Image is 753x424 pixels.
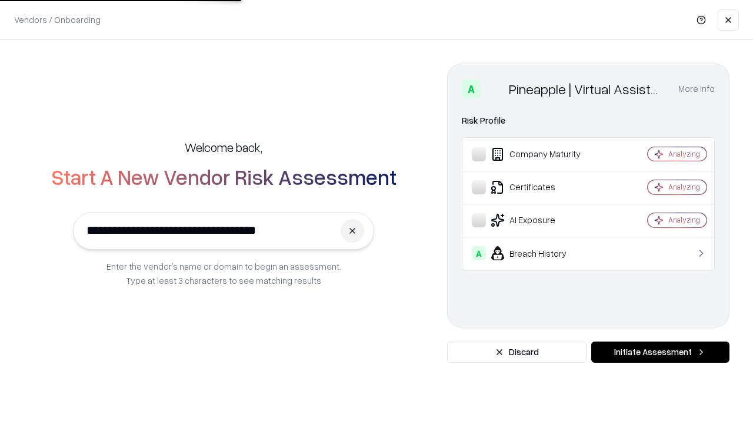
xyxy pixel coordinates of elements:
[678,78,715,100] button: More info
[472,147,612,161] div: Company Maturity
[447,342,587,363] button: Discard
[509,79,664,98] div: Pineapple | Virtual Assistant Agency
[14,14,101,26] p: Vendors / Onboarding
[472,246,612,260] div: Breach History
[472,180,612,194] div: Certificates
[462,79,481,98] div: A
[591,342,729,363] button: Initiate Assessment
[51,165,397,188] h2: Start A New Vendor Risk Assessment
[485,79,504,98] img: Pineapple | Virtual Assistant Agency
[185,139,262,155] h5: Welcome back,
[668,149,700,159] div: Analyzing
[106,259,341,287] p: Enter the vendor’s name or domain to begin an assessment. Type at least 3 characters to see match...
[462,114,715,128] div: Risk Profile
[668,182,700,192] div: Analyzing
[472,246,486,260] div: A
[472,213,612,227] div: AI Exposure
[668,215,700,225] div: Analyzing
